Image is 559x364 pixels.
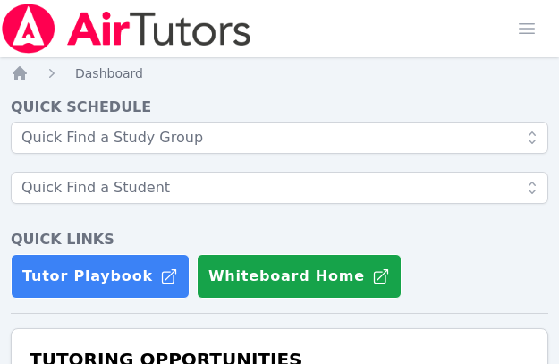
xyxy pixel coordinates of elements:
a: Tutor Playbook [11,254,190,299]
h4: Quick Links [11,229,548,250]
h4: Quick Schedule [11,97,548,118]
span: Dashboard [75,66,143,80]
input: Quick Find a Student [11,172,548,204]
input: Quick Find a Study Group [11,122,548,154]
nav: Breadcrumb [11,64,548,82]
a: Dashboard [75,64,143,82]
button: Whiteboard Home [197,254,402,299]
